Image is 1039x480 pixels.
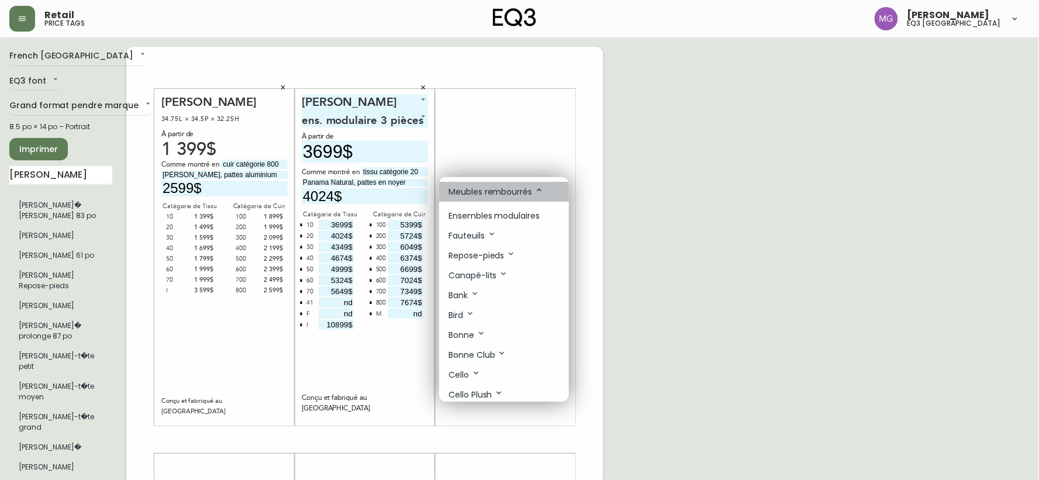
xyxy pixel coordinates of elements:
p: Repose-pieds [448,249,516,262]
p: Bonne Club [448,348,506,361]
p: Fauteuils [448,229,496,242]
p: Bonne [448,329,486,341]
p: Canapé-lits [448,269,508,282]
p: Meubles rembourrés [448,185,544,198]
p: Cello Plush [448,388,503,401]
p: Bank [448,289,479,302]
p: Cello [448,368,481,381]
p: Bird [448,309,475,322]
p: Ensembles modulaires [448,210,540,222]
